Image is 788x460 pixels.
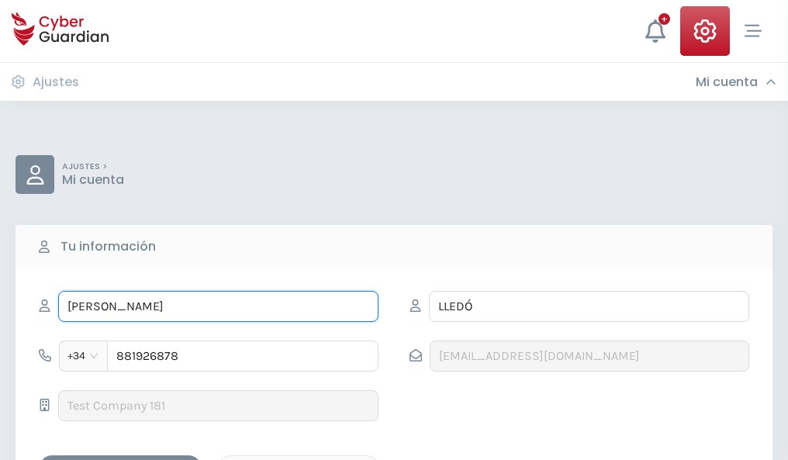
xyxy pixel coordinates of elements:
[658,13,670,25] div: +
[107,341,378,372] input: 612345678
[696,74,758,90] h3: Mi cuenta
[62,172,124,188] p: Mi cuenta
[67,344,99,368] span: +34
[62,161,124,172] p: AJUSTES >
[696,74,776,90] div: Mi cuenta
[60,237,156,256] b: Tu información
[33,74,79,90] h3: Ajustes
